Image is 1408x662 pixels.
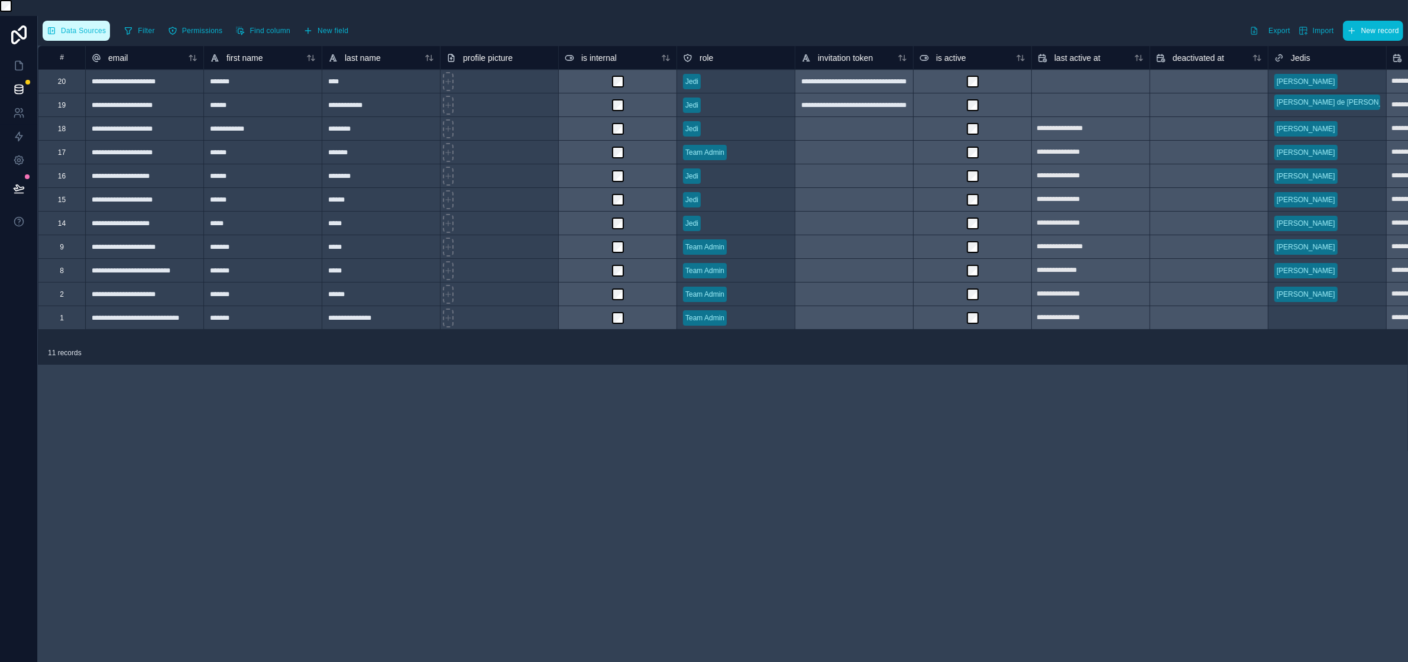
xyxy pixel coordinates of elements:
span: email [108,52,128,64]
div: Team Admin [685,265,724,276]
div: [PERSON_NAME] [1277,124,1335,134]
span: Export [1268,27,1290,35]
div: 2 [60,290,64,299]
div: [PERSON_NAME] [1277,171,1335,181]
div: [PERSON_NAME] [1277,147,1335,158]
span: Data Sources [61,27,106,35]
button: Export [1245,21,1294,41]
button: Permissions [164,22,227,40]
span: 11 records [48,348,82,358]
div: Jedi [685,218,698,229]
div: Team Admin [685,242,724,252]
div: [PERSON_NAME] [1277,265,1335,276]
button: New field [299,22,352,40]
span: Filter [138,27,154,35]
span: profile picture [463,52,513,64]
div: 16 [58,171,66,181]
div: Jedi [685,124,698,134]
span: is internal [581,52,617,64]
div: Jedi [685,76,698,87]
span: Permissions [182,27,223,35]
button: Data Sources [43,21,110,41]
div: Jedi [685,100,698,111]
button: Import [1294,21,1338,41]
div: 20 [58,77,66,86]
span: Jedis [1291,52,1310,64]
button: New record [1343,21,1403,41]
div: Team Admin [685,289,724,300]
div: 8 [60,266,64,275]
div: 9 [60,242,64,252]
span: role [700,52,713,64]
div: 19 [58,100,66,110]
span: last name [345,52,381,64]
span: last active at [1054,52,1100,64]
div: [PERSON_NAME] [1277,242,1335,252]
div: 17 [58,148,66,157]
a: Permissions [164,22,232,40]
div: [PERSON_NAME] [1277,218,1335,229]
div: 14 [58,219,66,228]
div: [PERSON_NAME] [1277,194,1335,205]
button: Filter [119,22,158,40]
span: first name [226,52,263,64]
span: deactivated at [1173,52,1224,64]
div: 15 [58,195,66,205]
div: Team Admin [685,147,724,158]
a: New record [1338,21,1403,41]
span: is active [936,52,966,64]
span: Find column [250,27,290,35]
div: Team Admin [685,313,724,323]
div: [PERSON_NAME] [1277,76,1335,87]
div: # [47,53,76,62]
div: 18 [58,124,66,134]
div: [PERSON_NAME] [1277,289,1335,300]
span: New field [318,27,348,35]
span: Import [1313,27,1334,35]
span: New record [1361,27,1399,35]
span: invitation token [818,52,873,64]
div: Jedi [685,171,698,181]
div: 1 [60,313,64,323]
button: Find column [231,22,294,40]
div: Jedi [685,194,698,205]
div: [PERSON_NAME] de [PERSON_NAME] [1277,97,1405,108]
